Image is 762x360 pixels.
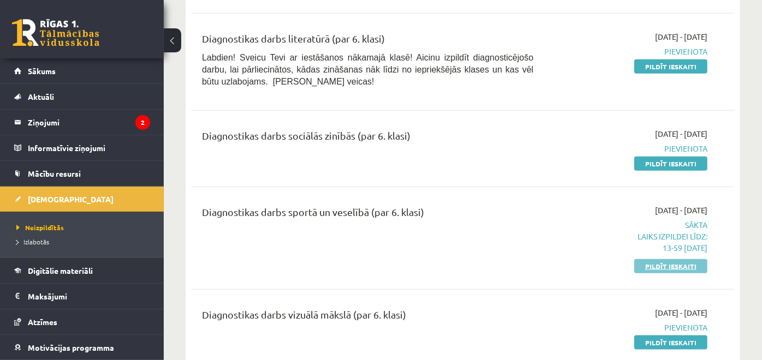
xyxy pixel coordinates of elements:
a: Rīgas 1. Tālmācības vidusskola [12,19,99,46]
a: Motivācijas programma [14,335,150,360]
a: Aktuāli [14,84,150,109]
span: [DEMOGRAPHIC_DATA] [28,194,114,204]
i: 2 [135,115,150,130]
span: [DATE] - [DATE] [655,307,707,319]
a: Neizpildītās [16,223,153,232]
span: Motivācijas programma [28,343,114,352]
a: Izlabotās [16,237,153,247]
div: Diagnostikas darbs vizuālā mākslā (par 6. klasi) [202,307,533,327]
p: Laiks izpildei līdz: 13-59 [DATE] [550,231,707,254]
span: Pievienota [550,143,707,154]
a: Mācību resursi [14,161,150,186]
a: Sākums [14,58,150,83]
a: Pildīt ieskaiti [634,259,707,273]
span: [DATE] - [DATE] [655,128,707,140]
a: Digitālie materiāli [14,258,150,283]
div: Diagnostikas darbs sociālās zinībās (par 6. klasi) [202,128,533,148]
legend: Informatīvie ziņojumi [28,135,150,160]
span: [DATE] - [DATE] [655,205,707,216]
span: Aktuāli [28,92,54,101]
a: Informatīvie ziņojumi [14,135,150,160]
legend: Maksājumi [28,284,150,309]
a: Pildīt ieskaiti [634,157,707,171]
a: Atzīmes [14,309,150,334]
div: Diagnostikas darbs literatūrā (par 6. klasi) [202,31,533,51]
a: Ziņojumi2 [14,110,150,135]
span: Izlabotās [16,237,49,246]
legend: Ziņojumi [28,110,150,135]
span: Labdien! Sveicu Tevi ar iestāšanos nākamajā klasē! Aicinu izpildīt diagnosticējošo darbu, lai pār... [202,53,533,86]
span: Neizpildītās [16,223,64,232]
span: [DATE] - [DATE] [655,31,707,43]
span: Sākta [550,219,707,254]
span: Atzīmes [28,317,57,327]
span: Sākums [28,66,56,76]
a: Pildīt ieskaiti [634,59,707,74]
a: Maksājumi [14,284,150,309]
div: Diagnostikas darbs sportā un veselībā (par 6. klasi) [202,205,533,225]
a: Pildīt ieskaiti [634,335,707,350]
span: Digitālie materiāli [28,266,93,275]
a: [DEMOGRAPHIC_DATA] [14,187,150,212]
span: Pievienota [550,46,707,57]
span: Pievienota [550,322,707,333]
span: Mācību resursi [28,169,81,178]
